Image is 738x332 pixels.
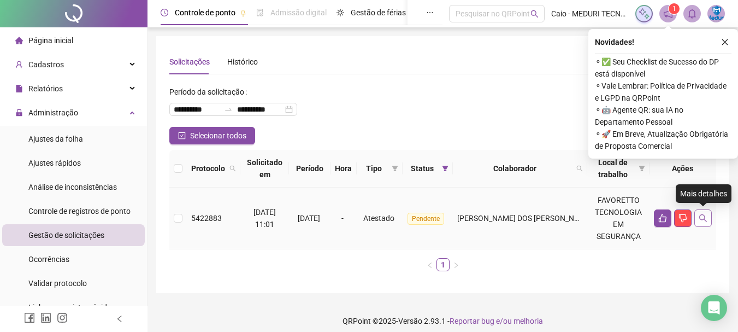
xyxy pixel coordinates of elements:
[658,214,667,223] span: like
[595,80,731,104] span: ⚬ Vale Lembrar: Política de Privacidade e LGPD na QRPoint
[450,258,463,271] button: right
[427,262,433,269] span: left
[408,213,444,225] span: Pendente
[28,207,131,215] span: Controle de registros de ponto
[457,162,572,174] span: Colaborador
[330,150,356,188] th: Hora
[227,56,258,68] div: Histórico
[453,262,459,269] span: right
[289,150,330,188] th: Período
[175,8,235,17] span: Controle de ponto
[28,183,117,191] span: Análise de inconsistências
[169,83,251,101] label: Período da solicitação
[298,214,320,223] span: [DATE]
[28,255,69,264] span: Ocorrências
[436,258,450,271] li: 1
[587,188,650,249] td: FAVORETTO TECNOLOGIA EM SEGURANÇA
[191,214,222,223] span: 5422883
[28,159,81,167] span: Ajustes rápidos
[699,214,707,223] span: search
[28,303,111,312] span: Link para registro rápido
[595,56,731,80] span: ⚬ ✅ Seu Checklist de Sucesso do DP está disponível
[595,104,731,128] span: ⚬ 🤖 Agente QR: sua IA no Departamento Pessoal
[592,156,634,180] span: Local de trabalho
[169,127,255,144] button: Selecionar todos
[178,132,186,139] span: check-square
[351,8,406,17] span: Gestão de férias
[450,258,463,271] li: Próxima página
[595,128,731,152] span: ⚬ 🚀 Em Breve, Atualização Obrigatória de Proposta Comercial
[669,3,680,14] sup: 1
[676,184,731,203] div: Mais detalhes
[407,162,438,174] span: Status
[426,9,434,16] span: ellipsis
[687,9,697,19] span: bell
[450,317,543,325] span: Reportar bug e/ou melhoria
[28,36,73,45] span: Página inicial
[437,259,449,271] a: 1
[341,214,344,223] span: -
[672,5,676,13] span: 1
[116,315,123,323] span: left
[574,160,585,177] span: search
[708,5,724,22] img: 31116
[636,154,647,183] span: filter
[389,160,400,177] span: filter
[551,8,629,20] span: Caio - MEDURI TECNOLOGIA EM SEGURANÇA
[224,105,233,114] span: to
[336,9,344,16] span: sun
[530,10,539,18] span: search
[28,108,78,117] span: Administração
[654,162,712,174] div: Ações
[229,165,236,172] span: search
[423,258,436,271] button: left
[678,214,687,223] span: dislike
[701,295,727,321] div: Open Intercom Messenger
[15,61,23,68] span: user-add
[576,165,583,172] span: search
[227,160,238,177] span: search
[28,279,87,288] span: Validar protocolo
[28,231,104,240] span: Gestão de solicitações
[57,312,68,323] span: instagram
[423,258,436,271] li: Página anterior
[663,9,673,19] span: notification
[440,160,451,177] span: filter
[161,9,168,16] span: clock-circle
[398,317,422,325] span: Versão
[638,8,650,20] img: sparkle-icon.fc2bf0ac1784a2077858766a79e2daf3.svg
[169,56,210,68] div: Solicitações
[256,9,264,16] span: file-done
[15,109,23,117] span: lock
[15,37,23,44] span: home
[15,85,23,92] span: file
[28,84,63,93] span: Relatórios
[363,214,394,223] span: Atestado
[28,135,83,143] span: Ajustes da folha
[240,10,246,16] span: pushpin
[191,162,225,174] span: Protocolo
[253,208,276,229] span: [DATE] 11:01
[442,165,448,172] span: filter
[392,165,398,172] span: filter
[361,162,388,174] span: Tipo
[639,165,645,172] span: filter
[40,312,51,323] span: linkedin
[457,214,592,223] span: [PERSON_NAME] DOS [PERSON_NAME]
[595,36,634,48] span: Novidades !
[190,130,246,142] span: Selecionar todos
[24,312,35,323] span: facebook
[240,150,289,188] th: Solicitado em
[28,60,64,69] span: Cadastros
[270,8,327,17] span: Admissão digital
[224,105,233,114] span: swap-right
[721,38,729,46] span: close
